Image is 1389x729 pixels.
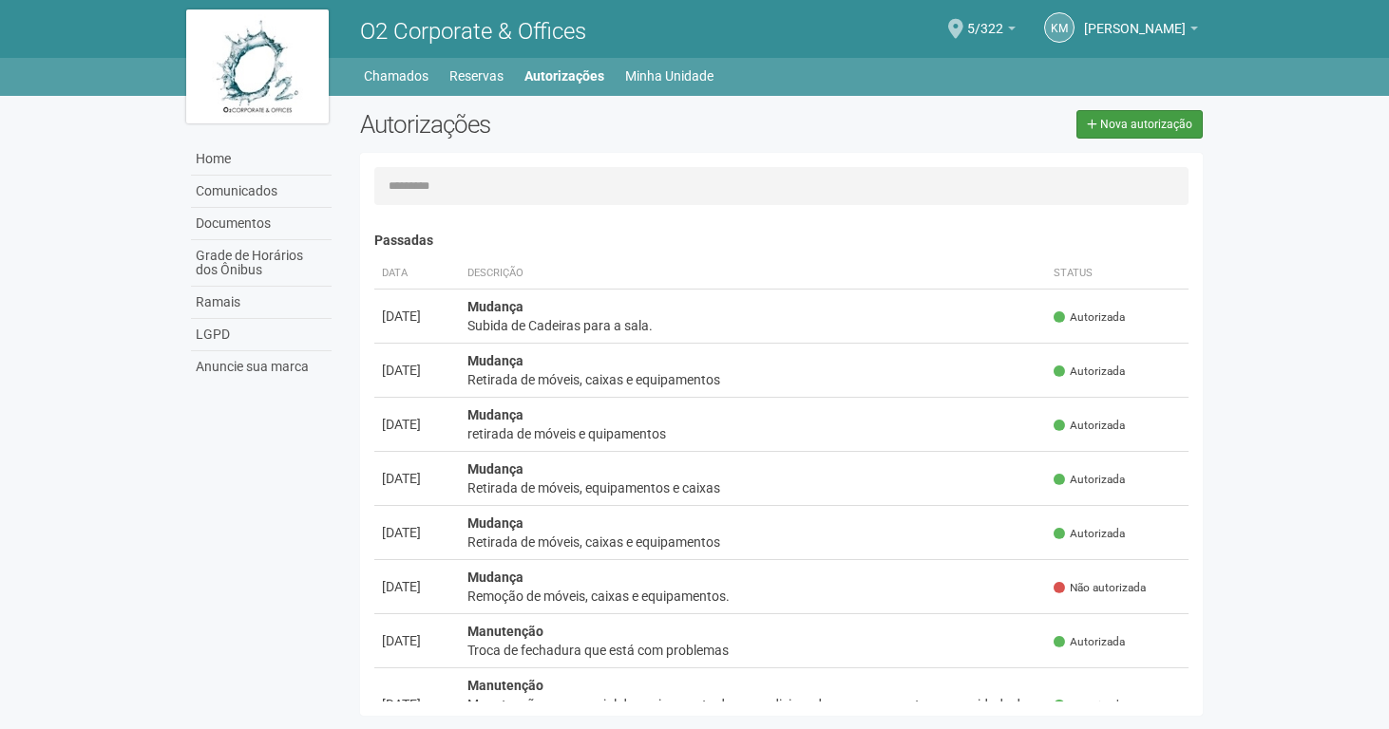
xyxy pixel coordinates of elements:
a: Comunicados [191,176,332,208]
a: [PERSON_NAME] [1084,24,1198,39]
div: Retirada de móveis, equipamentos e caixas [467,478,1038,497]
th: Descrição [460,258,1046,290]
span: Karine Mansour Soares [1084,3,1186,36]
a: Chamados [364,63,428,89]
a: LGPD [191,319,332,351]
h2: Autorizações [360,110,767,139]
span: Nova autorização [1100,118,1192,131]
a: Home [191,143,332,176]
img: logo.jpg [186,9,329,123]
a: Documentos [191,208,332,240]
div: retirada de móveis e quipamentos [467,424,1038,443]
strong: Manutenção [467,624,543,639]
strong: Mudança [467,407,523,422]
div: [DATE] [382,415,452,434]
div: [DATE] [382,361,452,380]
span: Autorizada [1054,526,1125,542]
th: Data [374,258,460,290]
a: Ramais [191,287,332,319]
div: [DATE] [382,307,452,326]
span: Autorizada [1054,634,1125,650]
span: Autorizada [1054,418,1125,434]
a: Grade de Horários dos Ônibus [191,240,332,287]
a: Minha Unidade [625,63,714,89]
strong: Mudança [467,353,523,368]
strong: Mudança [467,515,523,531]
a: KM [1044,12,1075,43]
span: Autorizada [1054,472,1125,488]
h4: Passadas [374,234,1189,248]
strong: Mudança [467,299,523,314]
span: O2 Corporate & Offices [360,18,586,45]
div: Troca de fechadura que está com problemas [467,641,1038,660]
a: Anuncie sua marca [191,351,332,383]
div: [DATE] [382,469,452,488]
a: Reservas [449,63,504,89]
span: Autorizada [1054,364,1125,380]
span: Não autorizada [1054,580,1146,596]
span: Autorizada [1054,698,1125,714]
div: Subida de Cadeiras para a sala. [467,316,1038,335]
strong: Mudança [467,570,523,585]
span: Autorizada [1054,309,1125,326]
th: Status [1046,258,1189,290]
div: Remoção de móveis, caixas e equipamentos. [467,587,1038,606]
div: [DATE] [382,631,452,650]
div: [DATE] [382,695,452,714]
a: Nova autorização [1076,110,1203,139]
span: 5/322 [967,3,1003,36]
div: Retirada de móveis, caixas e equipamentos [467,370,1038,389]
a: 5/322 [967,24,1016,39]
strong: Mudança [467,461,523,477]
div: Retirada de móveis, caixas e equipamentos [467,533,1038,551]
div: [DATE] [382,523,452,542]
strong: Manutenção [467,678,543,693]
a: Autorizações [524,63,604,89]
div: [DATE] [382,577,452,596]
